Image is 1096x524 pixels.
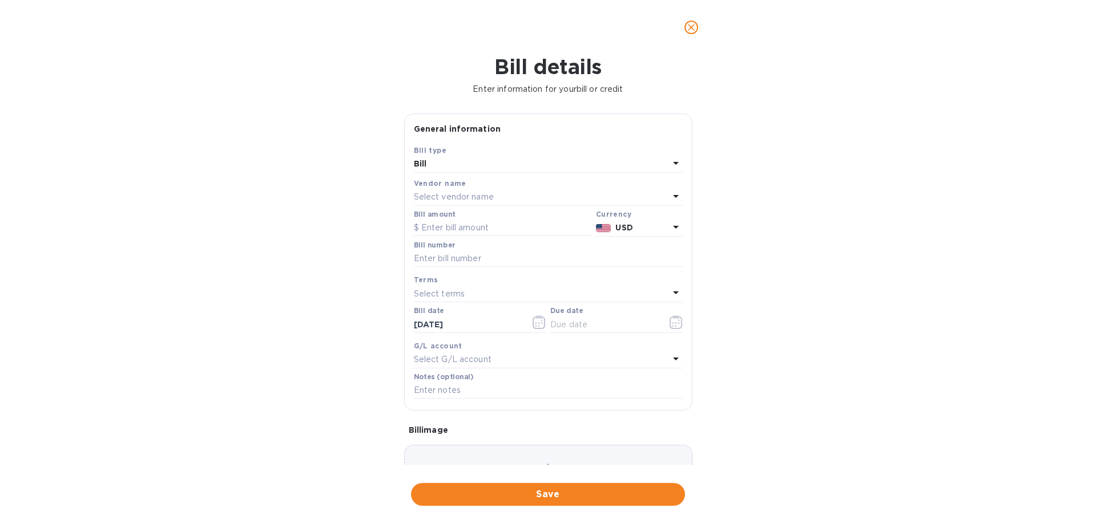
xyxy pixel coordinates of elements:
[414,308,444,315] label: Bill date
[414,179,466,188] b: Vendor name
[414,159,427,168] b: Bill
[414,288,465,300] p: Select terms
[414,316,522,333] input: Select date
[414,342,462,350] b: G/L account
[420,488,676,501] span: Save
[414,211,455,218] label: Bill amount
[414,191,494,203] p: Select vendor name
[596,224,611,232] img: USD
[9,83,1087,95] p: Enter information for your bill or credit
[615,223,632,232] b: USD
[414,354,491,365] p: Select G/L account
[414,242,455,249] label: Bill number
[596,210,631,218] b: Currency
[414,124,501,133] b: General information
[414,250,683,267] input: Enter bill number
[550,308,583,315] label: Due date
[411,483,685,506] button: Save
[414,146,447,155] b: Bill type
[9,55,1087,79] h1: Bill details
[414,220,591,237] input: $ Enter bill amount
[550,316,658,333] input: Due date
[678,14,705,41] button: close
[414,382,683,399] input: Enter notes
[414,373,474,380] label: Notes (optional)
[409,424,688,436] p: Bill image
[414,275,438,284] b: Terms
